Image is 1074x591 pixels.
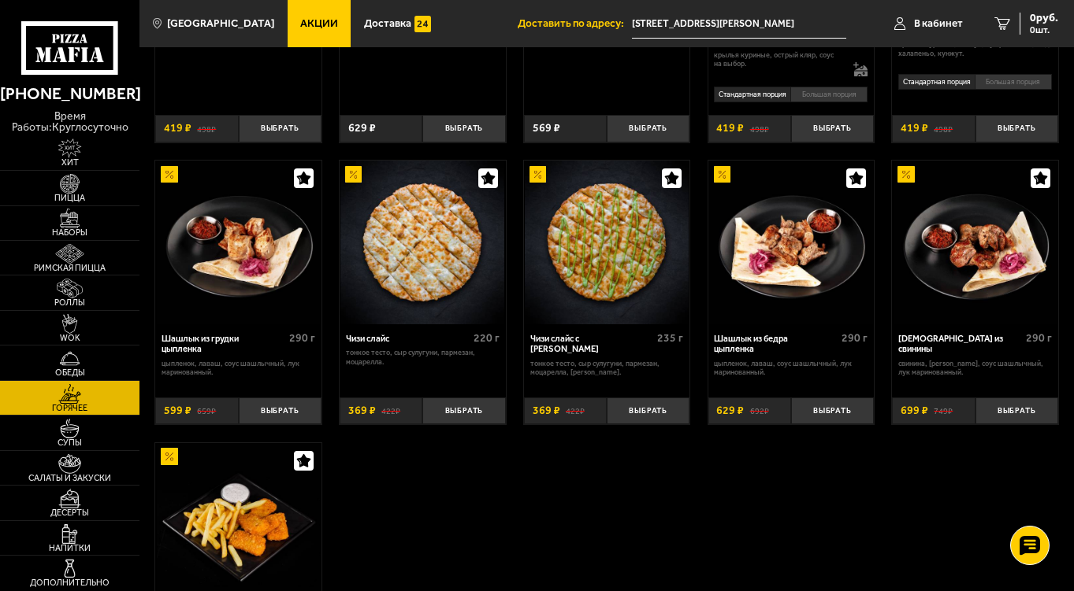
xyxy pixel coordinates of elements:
span: В кабинет [914,18,963,29]
img: Акционный [714,166,730,183]
span: Санкт-Петербург, улица Солдата Корзуна, 30, подъезд 2 [632,9,847,39]
s: 498 ₽ [934,123,953,134]
span: Доставка [364,18,411,29]
p: цыпленок, лаваш, соус шашлычный, лук маринованный. [162,359,315,377]
div: Чизи слайс [346,334,470,345]
button: Выбрать [422,115,505,142]
span: Доставить по адресу: [518,18,632,29]
button: Выбрать [239,115,321,142]
img: Акционный [345,166,362,183]
span: 419 ₽ [164,123,191,134]
p: крылья куриные, кетчуп, лук репчатый, мёд, халапеньо, кунжут. [898,39,1052,57]
button: Выбрать [976,397,1058,425]
div: 0 [892,70,1057,107]
img: Чизи слайс с соусом Ранч [525,161,689,324]
s: 692 ₽ [750,405,769,416]
img: 15daf4d41897b9f0e9f617042186c801.svg [414,16,431,32]
p: крылья куриные, острый кляр, соус на выбор. [714,50,842,68]
span: 629 ₽ [348,123,376,134]
button: Выбрать [422,397,505,425]
p: тонкое тесто, сыр сулугуни, пармезан, моцарелла, [PERSON_NAME]. [530,359,684,377]
li: Большая порция [790,87,868,103]
span: 220 г [474,331,500,345]
span: 629 ₽ [716,405,744,416]
img: Акционный [530,166,546,183]
p: цыпленок, лаваш, соус шашлычный, лук маринованный. [714,359,868,377]
p: тонкое тесто, сыр сулугуни, пармезан, моцарелла. [346,348,500,366]
span: 290 г [289,331,315,345]
a: АкционныйШашлык из свинины [892,161,1057,324]
li: Стандартная порция [898,74,975,90]
span: [GEOGRAPHIC_DATA] [167,18,274,29]
button: Выбрать [239,397,321,425]
span: 0 шт. [1030,25,1058,35]
s: 422 ₽ [566,405,585,416]
div: Шашлык из бедра цыпленка [714,334,838,355]
button: Выбрать [976,115,1058,142]
span: 0 руб. [1030,13,1058,24]
span: 290 г [842,331,868,345]
span: 599 ₽ [164,405,191,416]
a: АкционныйЧизи слайс с соусом Ранч [524,161,689,324]
button: Выбрать [791,397,874,425]
input: Ваш адрес доставки [632,9,847,39]
li: Стандартная порция [714,87,790,103]
li: Большая порция [975,74,1052,90]
button: Выбрать [791,115,874,142]
button: Выбрать [607,115,689,142]
span: 235 г [657,331,683,345]
a: АкционныйЧизи слайс [340,161,505,324]
div: Чизи слайс с [PERSON_NAME] [530,334,654,355]
div: Шашлык из грудки цыпленка [162,334,285,355]
s: 498 ₽ [750,123,769,134]
p: свинина, [PERSON_NAME], соус шашлычный, лук маринованный. [898,359,1052,377]
s: 498 ₽ [197,123,216,134]
span: 419 ₽ [901,123,928,134]
a: АкционныйШашлык из бедра цыпленка [708,161,874,324]
img: Шашлык из бедра цыпленка [709,161,873,324]
s: 422 ₽ [381,405,400,416]
span: 290 г [1026,331,1052,345]
span: 369 ₽ [348,405,376,416]
img: Чизи слайс [340,161,504,324]
span: 699 ₽ [901,405,928,416]
a: АкционныйШашлык из грудки цыпленка [155,161,321,324]
span: 369 ₽ [533,405,560,416]
span: 569 ₽ [533,123,560,134]
div: [DEMOGRAPHIC_DATA] из свинины [898,334,1022,355]
s: 659 ₽ [197,405,216,416]
span: Акции [300,18,338,29]
img: Акционный [161,448,177,464]
span: 419 ₽ [716,123,744,134]
img: Акционный [161,166,177,183]
img: Шашлык из грудки цыпленка [157,161,321,324]
img: Акционный [897,166,914,183]
s: 749 ₽ [934,405,953,416]
img: Шашлык из свинины [894,161,1057,324]
button: Выбрать [607,397,689,425]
